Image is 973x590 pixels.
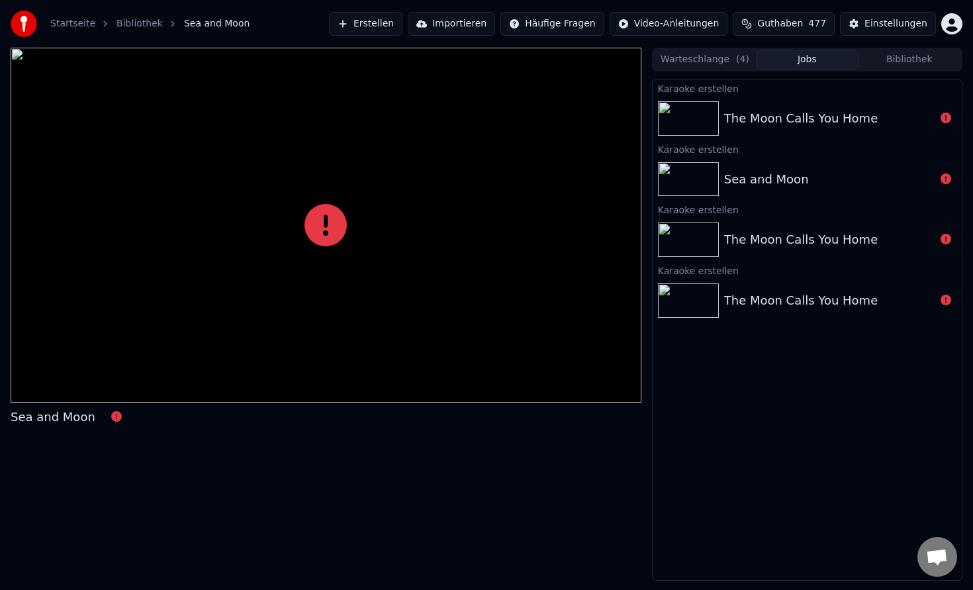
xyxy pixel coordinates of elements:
[653,262,962,278] div: Karaoke erstellen
[50,17,95,30] a: Startseite
[724,170,809,189] div: Sea and Moon
[757,17,803,30] span: Guthaben
[653,141,962,157] div: Karaoke erstellen
[808,17,826,30] span: 477
[50,17,250,30] nav: breadcrumb
[11,11,37,37] img: youka
[724,109,878,128] div: The Moon Calls You Home
[756,50,858,70] button: Jobs
[736,53,749,66] span: ( 4 )
[408,12,495,36] button: Importieren
[610,12,728,36] button: Video-Anleitungen
[858,50,960,70] button: Bibliothek
[733,12,835,36] button: Guthaben477
[653,201,962,217] div: Karaoke erstellen
[917,537,957,577] div: Chat öffnen
[724,230,878,249] div: The Moon Calls You Home
[184,17,250,30] span: Sea and Moon
[654,50,756,70] button: Warteschlange
[329,12,402,36] button: Erstellen
[653,80,962,96] div: Karaoke erstellen
[116,17,163,30] a: Bibliothek
[840,12,936,36] button: Einstellungen
[500,12,604,36] button: Häufige Fragen
[724,291,878,310] div: The Moon Calls You Home
[864,17,927,30] div: Einstellungen
[11,408,95,426] div: Sea and Moon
